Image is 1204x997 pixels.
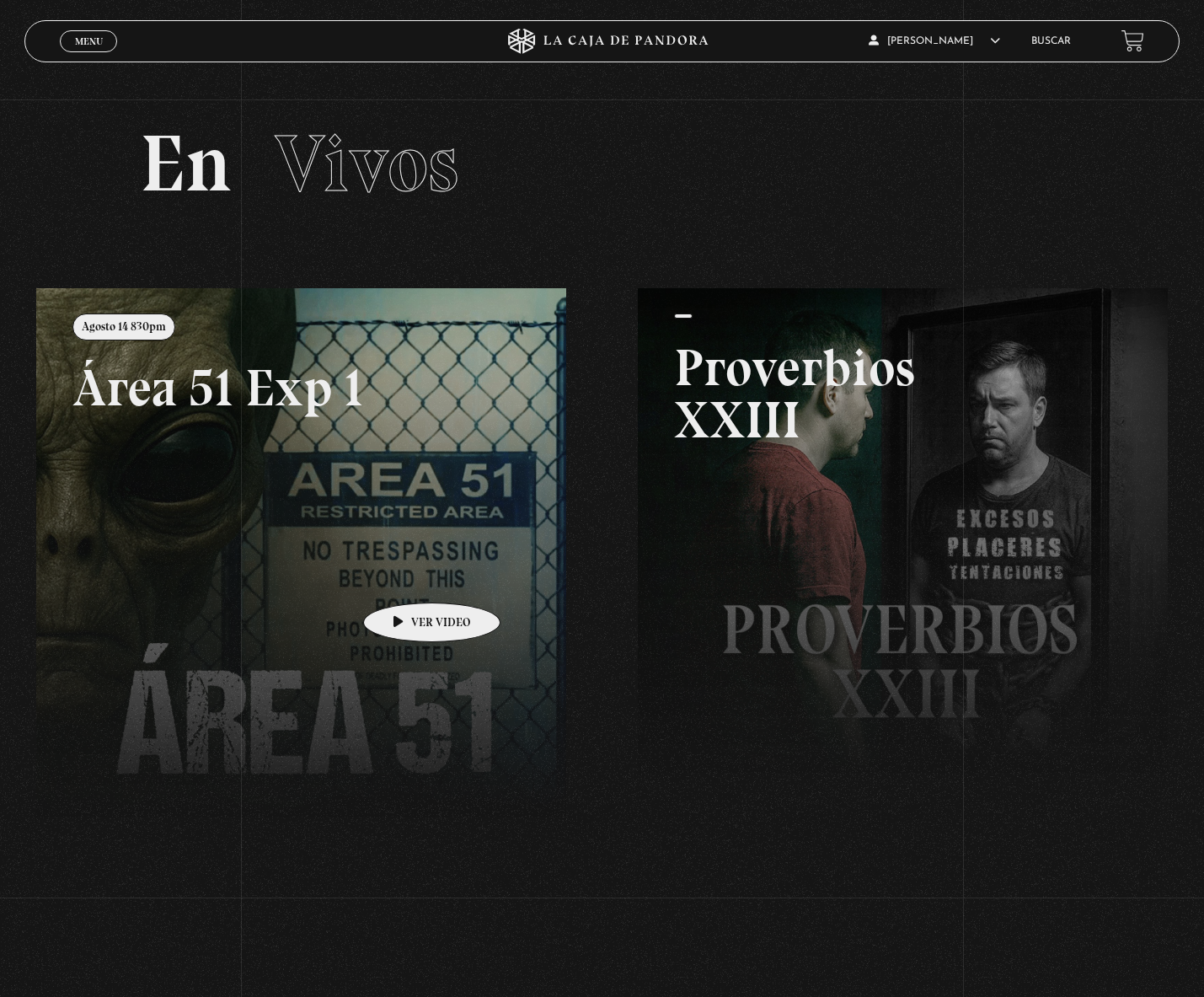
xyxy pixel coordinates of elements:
span: Vivos [275,115,458,212]
a: View your shopping cart [1121,29,1144,52]
span: Menu [75,36,103,46]
span: Cerrar [69,50,109,62]
h2: En [140,124,1065,204]
span: [PERSON_NAME] [869,36,1000,46]
a: Buscar [1031,36,1071,46]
